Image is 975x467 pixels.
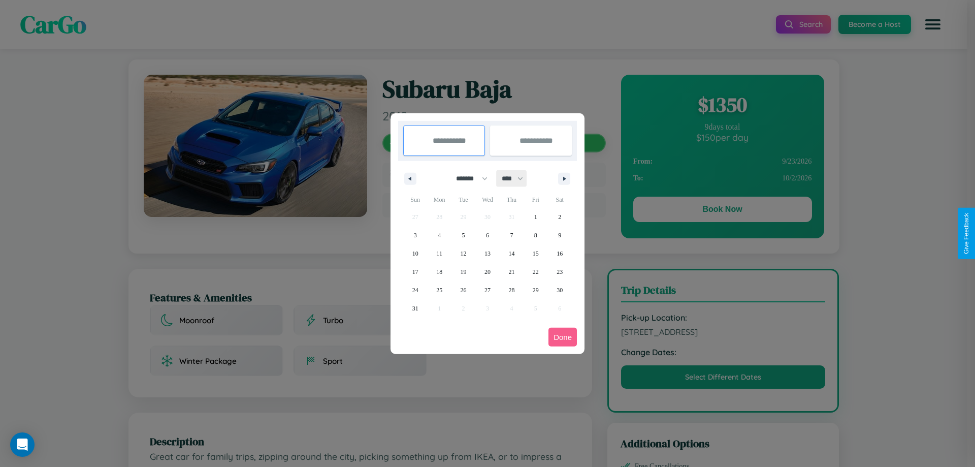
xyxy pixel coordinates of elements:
[524,263,547,281] button: 22
[451,263,475,281] button: 19
[533,263,539,281] span: 22
[461,263,467,281] span: 19
[475,226,499,244] button: 6
[524,192,547,208] span: Fri
[436,263,442,281] span: 18
[510,226,513,244] span: 7
[500,244,524,263] button: 14
[427,281,451,299] button: 25
[500,192,524,208] span: Thu
[524,208,547,226] button: 1
[557,263,563,281] span: 23
[500,226,524,244] button: 7
[534,226,537,244] span: 8
[436,281,442,299] span: 25
[436,244,442,263] span: 11
[557,281,563,299] span: 30
[475,263,499,281] button: 20
[412,299,418,318] span: 31
[461,244,467,263] span: 12
[484,244,491,263] span: 13
[484,281,491,299] span: 27
[548,192,572,208] span: Sat
[414,226,417,244] span: 3
[548,208,572,226] button: 2
[403,299,427,318] button: 31
[558,208,561,226] span: 2
[548,263,572,281] button: 23
[427,244,451,263] button: 11
[486,226,489,244] span: 6
[451,281,475,299] button: 26
[451,244,475,263] button: 12
[524,244,547,263] button: 15
[548,244,572,263] button: 16
[508,244,514,263] span: 14
[451,226,475,244] button: 5
[462,226,465,244] span: 5
[500,281,524,299] button: 28
[403,244,427,263] button: 10
[533,281,539,299] span: 29
[524,226,547,244] button: 8
[508,281,514,299] span: 28
[548,226,572,244] button: 9
[548,328,577,347] button: Done
[548,281,572,299] button: 30
[500,263,524,281] button: 21
[403,281,427,299] button: 24
[427,192,451,208] span: Mon
[412,244,418,263] span: 10
[533,244,539,263] span: 15
[451,192,475,208] span: Tue
[963,213,970,254] div: Give Feedback
[412,281,418,299] span: 24
[403,192,427,208] span: Sun
[438,226,441,244] span: 4
[475,244,499,263] button: 13
[534,208,537,226] span: 1
[403,226,427,244] button: 3
[427,226,451,244] button: 4
[558,226,561,244] span: 9
[427,263,451,281] button: 18
[475,281,499,299] button: 27
[557,244,563,263] span: 16
[524,281,547,299] button: 29
[475,192,499,208] span: Wed
[403,263,427,281] button: 17
[508,263,514,281] span: 21
[10,432,35,457] div: Open Intercom Messenger
[484,263,491,281] span: 20
[461,281,467,299] span: 26
[412,263,418,281] span: 17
